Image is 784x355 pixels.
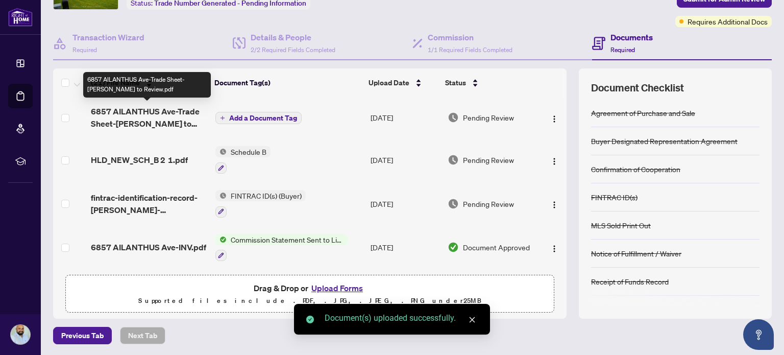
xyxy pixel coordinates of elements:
[227,234,348,245] span: Commission Statement Sent to Listing Brokerage
[550,157,558,165] img: Logo
[91,154,188,166] span: HLD_NEW_SCH_B 2 1.pdf
[72,46,97,54] span: Required
[210,68,365,97] th: Document Tag(s)
[325,312,478,324] div: Document(s) uploaded successfully.
[467,314,478,325] a: Close
[591,135,738,147] div: Buyer Designated Representation Agreement
[227,190,306,201] span: FINTRAC ID(s) (Buyer)
[610,46,635,54] span: Required
[448,198,459,209] img: Document Status
[366,97,444,138] td: [DATE]
[364,68,440,97] th: Upload Date
[215,146,271,174] button: Status IconSchedule B
[591,81,684,95] span: Document Checklist
[215,190,227,201] img: Status Icon
[215,146,227,157] img: Status Icon
[215,112,302,124] button: Add a Document Tag
[61,327,104,344] span: Previous Tab
[83,72,211,98] div: 6857 AILANTHUS Ave-Trade Sheet-[PERSON_NAME] to Review.pdf
[591,192,638,203] div: FINTRAC ID(s)
[591,248,681,259] div: Notice of Fulfillment / Waiver
[445,77,466,88] span: Status
[72,31,144,43] h4: Transaction Wizard
[227,146,271,157] span: Schedule B
[91,192,207,216] span: fintrac-identification-record-[PERSON_NAME]-paingamattathil-[PERSON_NAME]-20250906-065322 1.pdf
[591,276,669,287] div: Receipt of Funds Record
[428,31,512,43] h4: Commission
[11,325,30,344] img: Profile Icon
[591,220,651,231] div: MLS Sold Print Out
[441,68,536,97] th: Status
[254,281,366,295] span: Drag & Drop or
[120,327,165,344] button: Next Tab
[251,46,335,54] span: 2/2 Required Fields Completed
[215,234,348,262] button: Status IconCommission Statement Sent to Listing Brokerage
[463,242,530,253] span: Document Approved
[229,114,297,122] span: Add a Document Tag
[91,105,207,130] span: 6857 AILANTHUS Ave-Trade Sheet-[PERSON_NAME] to Review.pdf
[220,115,225,121] span: plus
[308,281,366,295] button: Upload Forms
[448,242,459,253] img: Document Status
[463,112,514,123] span: Pending Review
[550,245,558,253] img: Logo
[306,316,314,323] span: check-circle
[369,77,409,88] span: Upload Date
[463,198,514,209] span: Pending Review
[66,275,554,313] span: Drag & Drop orUpload FormsSupported files include .PDF, .JPG, .JPEG, .PNG under25MB
[448,112,459,123] img: Document Status
[469,316,476,323] span: close
[366,182,444,226] td: [DATE]
[215,234,227,245] img: Status Icon
[550,115,558,123] img: Logo
[743,319,774,350] button: Open asap
[550,201,558,209] img: Logo
[72,295,548,307] p: Supported files include .PDF, .JPG, .JPEG, .PNG under 25 MB
[87,68,210,97] th: (21) File Name
[546,152,562,168] button: Logo
[8,8,33,27] img: logo
[463,154,514,165] span: Pending Review
[546,109,562,126] button: Logo
[251,31,335,43] h4: Details & People
[53,327,112,344] button: Previous Tab
[428,46,512,54] span: 1/1 Required Fields Completed
[448,154,459,165] img: Document Status
[688,16,768,27] span: Requires Additional Docs
[546,239,562,255] button: Logo
[610,31,653,43] h4: Documents
[366,269,444,310] td: [DATE]
[546,196,562,212] button: Logo
[366,138,444,182] td: [DATE]
[591,163,680,175] div: Confirmation of Cooperation
[591,107,695,119] div: Agreement of Purchase and Sale
[215,111,302,125] button: Add a Document Tag
[366,226,444,270] td: [DATE]
[215,190,306,218] button: Status IconFINTRAC ID(s) (Buyer)
[91,241,206,253] span: 6857 AILANTHUS Ave-INV.pdf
